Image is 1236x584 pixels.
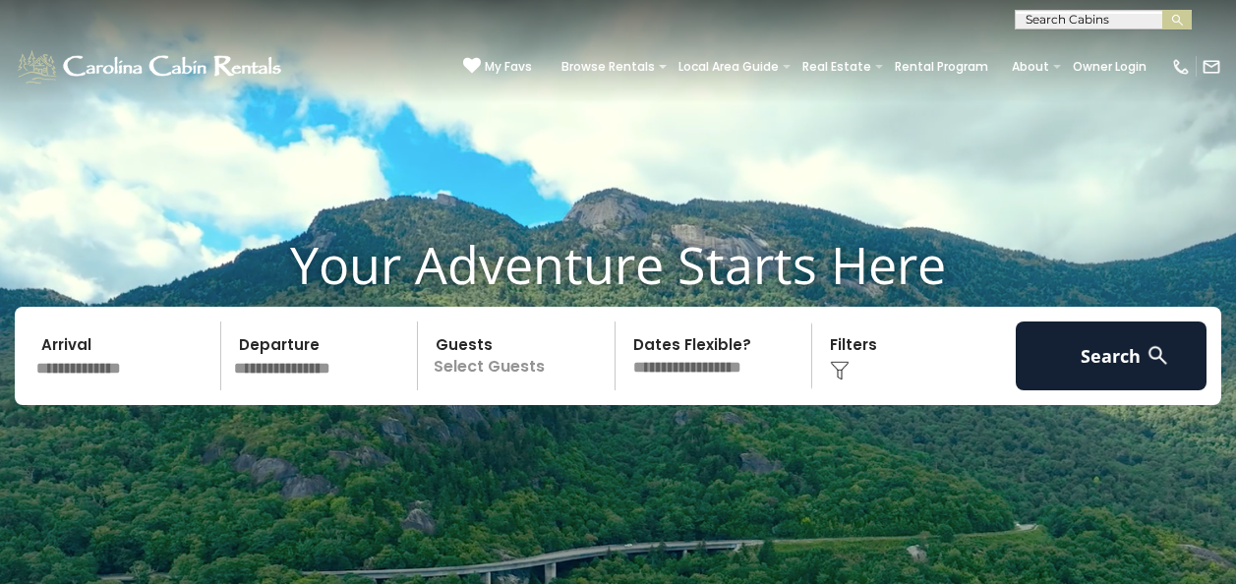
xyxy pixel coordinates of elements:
[485,58,532,76] span: My Favs
[885,53,998,81] a: Rental Program
[793,53,881,81] a: Real Estate
[1002,53,1059,81] a: About
[552,53,665,81] a: Browse Rentals
[424,321,615,390] p: Select Guests
[15,47,287,87] img: White-1-1-2.png
[1146,343,1170,368] img: search-regular-white.png
[1202,57,1221,77] img: mail-regular-white.png
[1171,57,1191,77] img: phone-regular-white.png
[463,57,532,77] a: My Favs
[669,53,789,81] a: Local Area Guide
[1016,321,1207,390] button: Search
[15,234,1221,295] h1: Your Adventure Starts Here
[830,361,850,380] img: filter--v1.png
[1063,53,1156,81] a: Owner Login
